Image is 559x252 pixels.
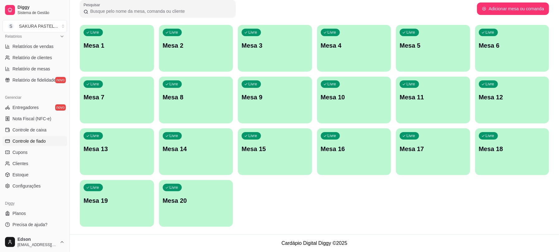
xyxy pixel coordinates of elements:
[12,183,41,189] span: Configurações
[475,128,549,175] button: LivreMesa 18
[238,128,312,175] button: LivreMesa 15
[321,93,388,102] p: Mesa 10
[163,145,229,153] p: Mesa 14
[12,172,28,178] span: Estoque
[317,128,391,175] button: LivreMesa 16
[396,25,470,72] button: LivreMesa 5
[80,128,154,175] button: LivreMesa 13
[328,82,336,87] p: Livre
[407,82,415,87] p: Livre
[317,77,391,123] button: LivreMesa 10
[12,77,56,83] span: Relatório de fidelidade
[12,66,50,72] span: Relatório de mesas
[12,221,47,228] span: Precisa de ajuda?
[90,82,99,87] p: Livre
[80,77,154,123] button: LivreMesa 7
[84,196,150,205] p: Mesa 19
[242,93,308,102] p: Mesa 9
[8,23,14,29] span: S
[84,41,150,50] p: Mesa 1
[477,2,549,15] button: Adicionar mesa ou comanda
[486,82,494,87] p: Livre
[321,145,388,153] p: Mesa 16
[479,93,546,102] p: Mesa 12
[2,181,67,191] a: Configurações
[12,55,52,61] span: Relatório de clientes
[12,210,26,216] span: Planos
[407,133,415,138] p: Livre
[170,133,178,138] p: Livre
[2,114,67,124] a: Nota Fiscal (NFC-e)
[2,159,67,169] a: Clientes
[328,30,336,35] p: Livre
[163,196,229,205] p: Mesa 20
[486,30,494,35] p: Livre
[2,220,67,230] a: Precisa de ajuda?
[396,77,470,123] button: LivreMesa 11
[90,133,99,138] p: Livre
[159,25,233,72] button: LivreMesa 2
[242,145,308,153] p: Mesa 15
[2,20,67,32] button: Select a team
[17,237,57,242] span: Edson
[70,234,559,252] footer: Cardápio Digital Diggy © 2025
[2,64,67,74] a: Relatório de mesas
[2,2,67,17] a: DiggySistema de Gestão
[90,185,99,190] p: Livre
[248,82,257,87] p: Livre
[17,10,65,15] span: Sistema de Gestão
[248,30,257,35] p: Livre
[163,41,229,50] p: Mesa 2
[90,30,99,35] p: Livre
[2,235,67,250] button: Edson[EMAIL_ADDRESS][DOMAIN_NAME]
[479,41,546,50] p: Mesa 6
[12,127,46,133] span: Controle de caixa
[242,41,308,50] p: Mesa 3
[159,180,233,227] button: LivreMesa 20
[84,145,150,153] p: Mesa 13
[238,25,312,72] button: LivreMesa 3
[248,133,257,138] p: Livre
[2,93,67,102] div: Gerenciar
[170,30,178,35] p: Livre
[12,138,46,144] span: Controle de fiado
[163,93,229,102] p: Mesa 8
[5,34,22,39] span: Relatórios
[400,145,466,153] p: Mesa 17
[479,145,546,153] p: Mesa 18
[2,136,67,146] a: Controle de fiado
[159,77,233,123] button: LivreMesa 8
[12,116,51,122] span: Nota Fiscal (NFC-e)
[80,25,154,72] button: LivreMesa 1
[84,93,150,102] p: Mesa 7
[2,102,67,112] a: Entregadoresnovo
[19,23,58,29] div: SAKURA PASTEL ...
[321,41,388,50] p: Mesa 4
[17,5,65,10] span: Diggy
[400,41,466,50] p: Mesa 5
[407,30,415,35] p: Livre
[159,128,233,175] button: LivreMesa 14
[2,198,67,208] div: Diggy
[328,133,336,138] p: Livre
[170,185,178,190] p: Livre
[12,43,54,50] span: Relatórios de vendas
[84,2,102,7] label: Pesquisar
[17,242,57,247] span: [EMAIL_ADDRESS][DOMAIN_NAME]
[2,53,67,63] a: Relatório de clientes
[475,77,549,123] button: LivreMesa 12
[475,25,549,72] button: LivreMesa 6
[2,170,67,180] a: Estoque
[2,208,67,218] a: Planos
[12,160,28,167] span: Clientes
[88,8,232,14] input: Pesquisar
[396,128,470,175] button: LivreMesa 17
[317,25,391,72] button: LivreMesa 4
[12,104,39,111] span: Entregadores
[2,41,67,51] a: Relatórios de vendas
[80,180,154,227] button: LivreMesa 19
[486,133,494,138] p: Livre
[238,77,312,123] button: LivreMesa 9
[12,149,27,155] span: Cupons
[400,93,466,102] p: Mesa 11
